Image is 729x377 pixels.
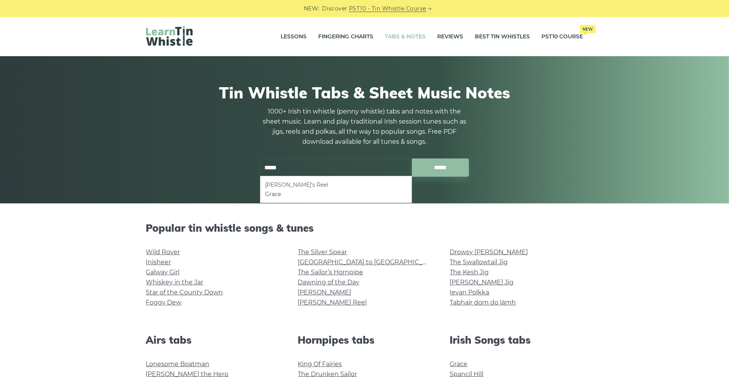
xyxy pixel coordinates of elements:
a: PST10 CourseNew [542,27,583,46]
a: Foggy Dew [146,299,182,306]
a: Tabhair dom do lámh [450,299,516,306]
a: Wild Rover [146,248,180,256]
h2: Irish Songs tabs [450,334,583,346]
a: The Silver Spear [298,248,347,256]
a: The Kesh Jig [450,269,489,276]
a: [GEOGRAPHIC_DATA] to [GEOGRAPHIC_DATA] [298,258,441,266]
a: [PERSON_NAME] [298,289,352,296]
a: The Sailor’s Hornpipe [298,269,364,276]
li: [PERSON_NAME]’s Reel [265,180,407,189]
h1: Tin Whistle Tabs & Sheet Music Notes [146,83,583,102]
a: Whiskey in the Jar [146,279,203,286]
a: Ievan Polkka [450,289,489,296]
span: New [580,25,596,33]
a: Reviews [438,27,464,46]
p: 1000+ Irish tin whistle (penny whistle) tabs and notes with the sheet music. Learn and play tradi... [260,107,469,147]
a: Fingering Charts [319,27,374,46]
a: Lonesome Boatman [146,360,210,368]
a: Star of the County Down [146,289,223,296]
a: King Of Fairies [298,360,342,368]
h2: Airs tabs [146,334,279,346]
a: Lessons [281,27,307,46]
h2: Popular tin whistle songs & tunes [146,222,583,234]
a: Best Tin Whistles [475,27,530,46]
img: LearnTinWhistle.com [146,26,193,46]
a: Inisheer [146,258,171,266]
a: Galway Girl [146,269,180,276]
h2: Hornpipes tabs [298,334,431,346]
a: [PERSON_NAME] Jig [450,279,514,286]
a: Tabs & Notes [385,27,426,46]
a: Dawning of the Day [298,279,360,286]
a: [PERSON_NAME] Reel [298,299,367,306]
a: Drowsy [PERSON_NAME] [450,248,528,256]
a: The Swallowtail Jig [450,258,508,266]
a: Grace [450,360,468,368]
li: Grace [265,189,407,199]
